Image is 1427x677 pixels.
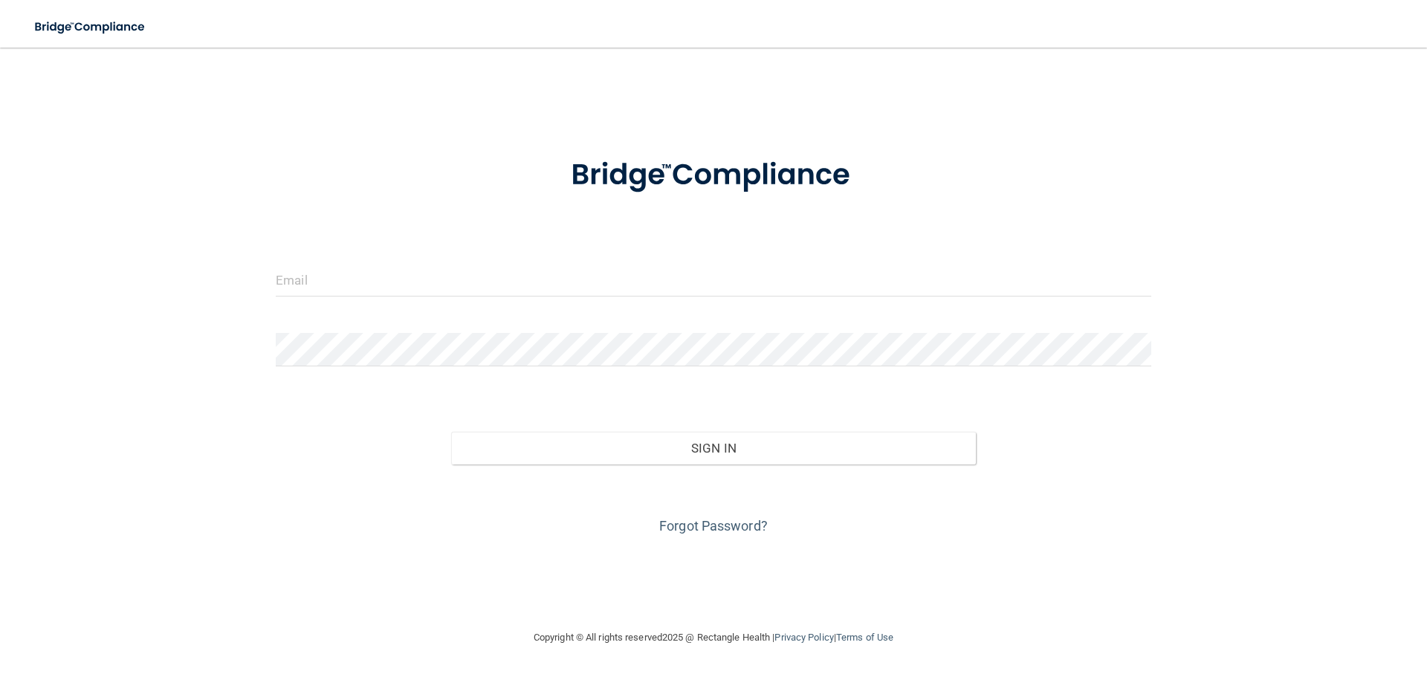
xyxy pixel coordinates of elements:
[774,632,833,643] a: Privacy Policy
[276,263,1151,297] input: Email
[22,12,159,42] img: bridge_compliance_login_screen.278c3ca4.svg
[451,432,977,464] button: Sign In
[442,614,985,661] div: Copyright © All rights reserved 2025 @ Rectangle Health | |
[540,137,887,214] img: bridge_compliance_login_screen.278c3ca4.svg
[659,518,768,534] a: Forgot Password?
[836,632,893,643] a: Terms of Use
